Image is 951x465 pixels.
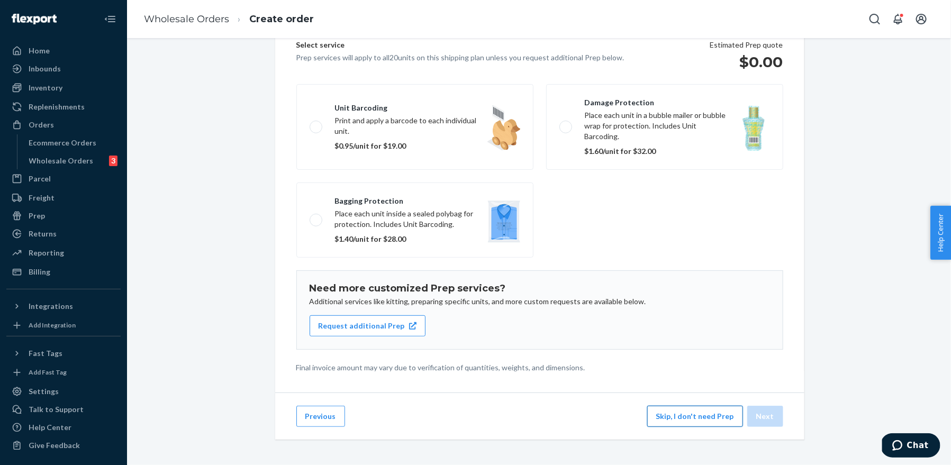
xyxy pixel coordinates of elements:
button: Help Center [930,206,951,260]
a: Wholesale Orders3 [24,152,121,169]
div: Give Feedback [29,440,80,451]
div: Help Center [29,422,71,433]
div: Fast Tags [29,348,62,359]
div: Reporting [29,248,64,258]
img: Flexport logo [12,14,57,24]
a: Inventory [6,79,121,96]
button: Open Search Box [864,8,885,30]
a: Settings [6,383,121,400]
a: Create order [249,13,314,25]
div: Inbounds [29,63,61,74]
div: Home [29,45,50,56]
button: Give Feedback [6,437,121,454]
p: Additional services like kitting, preparing specific units, and more custom requests are availabl... [310,296,770,307]
button: Open notifications [887,8,909,30]
button: Close Navigation [99,8,121,30]
button: Next [747,406,783,427]
button: Open account menu [911,8,932,30]
div: Returns [29,229,57,239]
button: Previous [296,406,345,427]
iframe: Opens a widget where you can chat to one of our agents [882,433,940,460]
a: Freight [6,189,121,206]
a: Ecommerce Orders [24,134,121,151]
a: Returns [6,225,121,242]
a: Add Integration [6,319,121,332]
p: Select service [296,40,624,52]
div: Billing [29,267,50,277]
a: Reporting [6,244,121,261]
div: Talk to Support [29,404,84,415]
a: Home [6,42,121,59]
div: Inventory [29,83,62,93]
a: Inbounds [6,60,121,77]
a: Add Fast Tag [6,366,121,379]
h1: $0.00 [710,52,783,71]
button: Talk to Support [6,401,121,418]
h1: Need more customized Prep services? [310,284,770,294]
div: Settings [29,386,59,397]
div: Freight [29,193,55,203]
p: Estimated Prep quote [710,40,783,50]
div: Integrations [29,301,73,312]
div: Prep [29,211,45,221]
button: Integrations [6,298,121,315]
a: Parcel [6,170,121,187]
div: Add Integration [29,321,76,330]
div: Wholesale Orders [29,156,94,166]
button: Request additional Prep [310,315,425,336]
a: Replenishments [6,98,121,115]
button: Fast Tags [6,345,121,362]
ol: breadcrumbs [135,4,322,35]
div: Orders [29,120,54,130]
div: Ecommerce Orders [29,138,97,148]
p: Prep services will apply to all 20 units on this shipping plan unless you request additional Prep... [296,52,624,63]
a: Prep [6,207,121,224]
a: Orders [6,116,121,133]
p: Final invoice amount may vary due to verification of quantities, weights, and dimensions. [296,362,783,373]
a: Billing [6,263,121,280]
div: Parcel [29,174,51,184]
div: Add Fast Tag [29,368,67,377]
div: Replenishments [29,102,85,112]
a: Wholesale Orders [144,13,229,25]
button: Skip, I don't need Prep [647,406,743,427]
a: Help Center [6,419,121,436]
div: 3 [109,156,117,166]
